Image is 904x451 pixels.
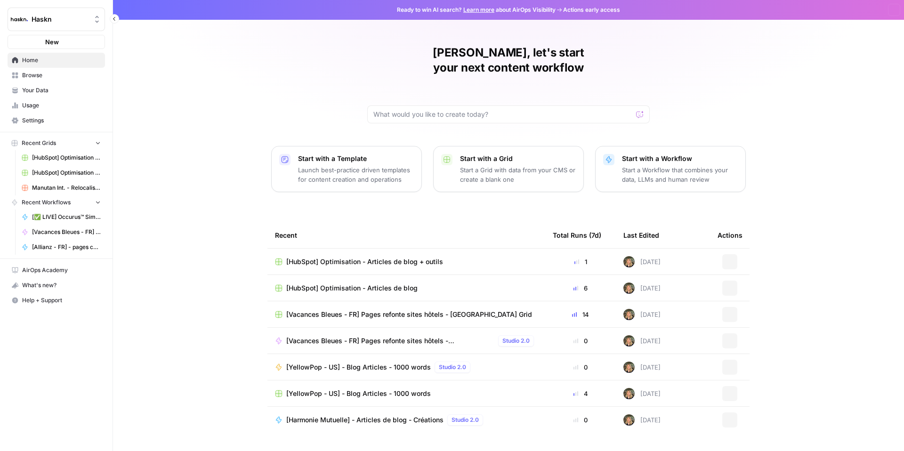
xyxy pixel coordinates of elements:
span: [YellowPop - US] - Blog Articles - 1000 words [286,389,431,398]
div: [DATE] [623,414,661,426]
p: Start a Grid with data from your CMS or create a blank one [460,165,576,184]
a: [HubSpot] Optimisation - Articles de blog [275,283,538,293]
div: Total Runs (7d) [553,222,601,248]
div: 0 [553,415,608,425]
button: What's new? [8,278,105,293]
a: Browse [8,68,105,83]
img: ziyu4k121h9vid6fczkx3ylgkuqx [623,362,635,373]
span: Actions early access [563,6,620,14]
a: [Vacances Bleues - FR] Pages refonte sites hôtels - [GEOGRAPHIC_DATA] [17,225,105,240]
button: Start with a GridStart a Grid with data from your CMS or create a blank one [433,146,584,192]
a: [HubSpot] Optimisation - Articles de blog + outils [17,150,105,165]
span: [HubSpot] Optimisation - Articles de blog [32,169,101,177]
a: Learn more [463,6,494,13]
span: [HubSpot] Optimisation - Articles de blog + outils [32,153,101,162]
span: Settings [22,116,101,125]
a: [Harmonie Mutuelle] - Articles de blog - CréationsStudio 2.0 [275,414,538,426]
button: Workspace: Haskn [8,8,105,31]
div: Actions [718,222,743,248]
img: ziyu4k121h9vid6fczkx3ylgkuqx [623,309,635,320]
a: [HubSpot] Optimisation - Articles de blog + outils [275,257,538,266]
span: Browse [22,71,101,80]
a: [✅ LIVE] Occurus™ Similarity Auto-Clustering [17,209,105,225]
span: [✅ LIVE] Occurus™ Similarity Auto-Clustering [32,213,101,221]
h1: [PERSON_NAME], let's start your next content workflow [367,45,650,75]
span: [Harmonie Mutuelle] - Articles de blog - Créations [286,415,444,425]
button: Start with a WorkflowStart a Workflow that combines your data, LLMs and human review [595,146,746,192]
span: [HubSpot] Optimisation - Articles de blog + outils [286,257,443,266]
span: Studio 2.0 [452,416,479,424]
a: [Vacances Bleues - FR] Pages refonte sites hôtels - [GEOGRAPHIC_DATA]Studio 2.0 [275,335,538,346]
div: [DATE] [623,362,661,373]
a: [YellowPop - US] - Blog Articles - 1000 words [275,389,538,398]
div: [DATE] [623,282,661,294]
img: ziyu4k121h9vid6fczkx3ylgkuqx [623,414,635,426]
span: Your Data [22,86,101,95]
a: [YellowPop - US] - Blog Articles - 1000 wordsStudio 2.0 [275,362,538,373]
a: AirOps Academy [8,263,105,278]
span: Recent Workflows [22,198,71,207]
div: Recent [275,222,538,248]
span: [Vacances Bleues - FR] Pages refonte sites hôtels - [GEOGRAPHIC_DATA] [286,336,494,346]
button: Help + Support [8,293,105,308]
span: Manutan Int. - Relocalisation kit SEO Grid [32,184,101,192]
button: Recent Workflows [8,195,105,209]
div: [DATE] [623,256,661,267]
span: AirOps Academy [22,266,101,274]
a: Home [8,53,105,68]
button: New [8,35,105,49]
span: [Vacances Bleues - FR] Pages refonte sites hôtels - [GEOGRAPHIC_DATA] Grid [286,310,532,319]
div: Last Edited [623,222,659,248]
p: Launch best-practice driven templates for content creation and operations [298,165,414,184]
img: ziyu4k121h9vid6fczkx3ylgkuqx [623,388,635,399]
p: Start with a Workflow [622,154,738,163]
div: 0 [553,336,608,346]
p: Start with a Template [298,154,414,163]
img: ziyu4k121h9vid6fczkx3ylgkuqx [623,282,635,294]
span: Usage [22,101,101,110]
span: Help + Support [22,296,101,305]
span: Ready to win AI search? about AirOps Visibility [397,6,556,14]
div: What's new? [8,278,105,292]
span: [Allianz - FR] - pages conseil assurance vie 🪦 + FAQ [32,243,101,251]
div: [DATE] [623,388,661,399]
span: Studio 2.0 [502,337,530,345]
div: 0 [553,362,608,372]
a: [HubSpot] Optimisation - Articles de blog [17,165,105,180]
div: 6 [553,283,608,293]
input: What would you like to create today? [373,110,632,119]
span: New [45,37,59,47]
div: [DATE] [623,309,661,320]
span: [Vacances Bleues - FR] Pages refonte sites hôtels - [GEOGRAPHIC_DATA] [32,228,101,236]
div: 4 [553,389,608,398]
div: [DATE] [623,335,661,346]
a: [Vacances Bleues - FR] Pages refonte sites hôtels - [GEOGRAPHIC_DATA] Grid [275,310,538,319]
button: Recent Grids [8,136,105,150]
span: Haskn [32,15,89,24]
a: Usage [8,98,105,113]
p: Start with a Grid [460,154,576,163]
a: Settings [8,113,105,128]
a: Your Data [8,83,105,98]
span: [YellowPop - US] - Blog Articles - 1000 words [286,362,431,372]
a: Manutan Int. - Relocalisation kit SEO Grid [17,180,105,195]
img: Haskn Logo [11,11,28,28]
span: Recent Grids [22,139,56,147]
div: 14 [553,310,608,319]
div: 1 [553,257,608,266]
p: Start a Workflow that combines your data, LLMs and human review [622,165,738,184]
span: [HubSpot] Optimisation - Articles de blog [286,283,418,293]
button: Start with a TemplateLaunch best-practice driven templates for content creation and operations [271,146,422,192]
img: ziyu4k121h9vid6fczkx3ylgkuqx [623,335,635,346]
span: Home [22,56,101,64]
img: ziyu4k121h9vid6fczkx3ylgkuqx [623,256,635,267]
a: [Allianz - FR] - pages conseil assurance vie 🪦 + FAQ [17,240,105,255]
span: Studio 2.0 [439,363,466,371]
